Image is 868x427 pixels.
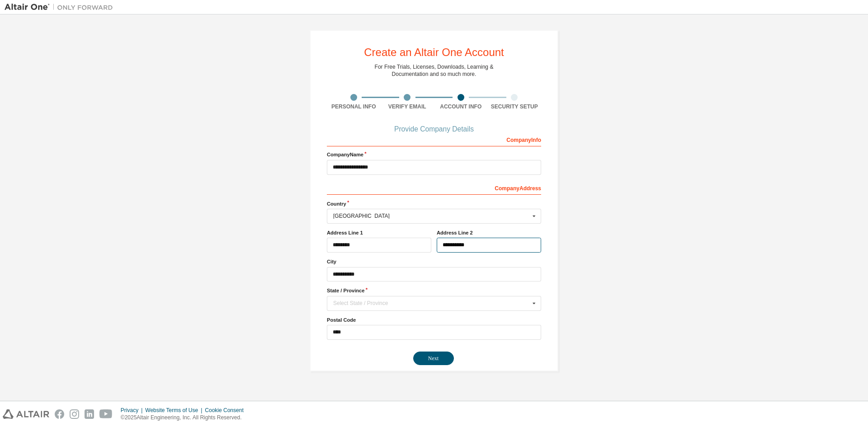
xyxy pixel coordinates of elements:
[434,103,488,110] div: Account Info
[99,409,113,419] img: youtube.svg
[327,127,541,132] div: Provide Company Details
[121,414,249,422] p: © 2025 Altair Engineering, Inc. All Rights Reserved.
[364,47,504,58] div: Create an Altair One Account
[327,132,541,146] div: Company Info
[327,316,541,324] label: Postal Code
[85,409,94,419] img: linkedin.svg
[205,407,249,414] div: Cookie Consent
[327,229,431,236] label: Address Line 1
[145,407,205,414] div: Website Terms of Use
[327,103,381,110] div: Personal Info
[488,103,542,110] div: Security Setup
[55,409,64,419] img: facebook.svg
[327,180,541,195] div: Company Address
[333,213,530,219] div: [GEOGRAPHIC_DATA]
[375,63,494,78] div: For Free Trials, Licenses, Downloads, Learning & Documentation and so much more.
[70,409,79,419] img: instagram.svg
[333,300,530,306] div: Select State / Province
[121,407,145,414] div: Privacy
[437,229,541,236] label: Address Line 2
[327,200,541,207] label: Country
[327,287,541,294] label: State / Province
[381,103,434,110] div: Verify Email
[327,258,541,265] label: City
[5,3,118,12] img: Altair One
[327,151,541,158] label: Company Name
[3,409,49,419] img: altair_logo.svg
[413,352,454,365] button: Next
